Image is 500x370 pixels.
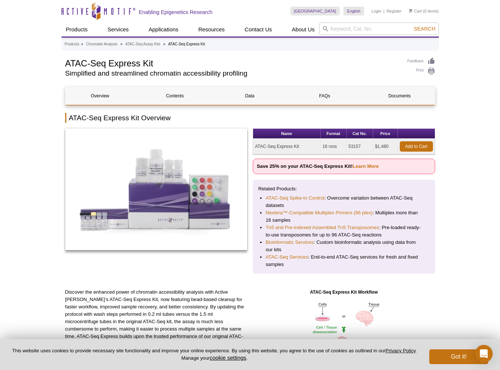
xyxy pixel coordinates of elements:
a: Privacy Policy [386,348,416,353]
a: Resources [194,23,229,37]
a: Tn5 and Pre-indexed Assembled Tn5 Transposomes [266,224,379,231]
a: Login [371,8,381,14]
a: Print [408,67,435,75]
p: This website uses cookies to provide necessary site functionality and improve your online experie... [12,347,417,362]
a: Documents [365,87,434,105]
td: 16 rxns [321,139,347,155]
h2: ATAC-Seq Express Kit Overview [65,113,435,123]
a: Contact Us [240,23,276,37]
a: Add to Cart [400,141,433,152]
a: Feedback [408,57,435,65]
input: Keyword, Cat. No. [319,23,439,35]
a: [GEOGRAPHIC_DATA] [290,7,340,15]
a: Contents [140,87,210,105]
a: ATAC-Seq Services [266,253,308,261]
button: cookie settings [210,355,246,361]
a: About Us [287,23,319,37]
li: : Pre-loaded ready-to-use transposomes for up to 96 ATAC-Seq reactions [266,224,422,239]
div: Open Intercom Messenger [475,345,493,363]
a: ATAC-Seq Spike-In Control [266,194,324,202]
a: ATAC-Seq Assay Kits [125,41,160,48]
a: Data [215,87,284,105]
li: : Multiplex more than 16 samples [266,209,422,224]
th: Format [321,129,347,139]
img: Your Cart [409,9,412,13]
button: Search [412,25,437,32]
img: ATAC-Seq Express Kit [65,128,248,250]
a: FAQs [290,87,359,105]
li: | [384,7,385,15]
td: ATAC-Seq Express Kit [253,139,321,155]
li: (0 items) [409,7,439,15]
a: Products [62,23,92,37]
a: Register [387,8,402,14]
td: $1,480 [373,139,398,155]
li: : Overcome variation between ATAC-Seq datasets [266,194,422,209]
a: Nextera™-Compatible Multiplex Primers (96 plex) [266,209,373,217]
a: Overview [66,87,135,105]
a: Products [65,41,79,48]
a: Learn More [353,163,379,169]
a: Chromatin Analysis [86,41,118,48]
li: : End-to-end ATAC-Seq services for fresh and fixed samples [266,253,422,268]
span: Search [414,26,435,32]
h2: Simplified and streamlined chromatin accessibility profiling [65,70,400,77]
strong: ATAC-Seq Express Kit Workflow [310,290,378,295]
li: ATAC-Seq Express Kit [168,42,205,46]
p: Discover the enhanced power of chromatin accessibility analysis with Active [PERSON_NAME]’s ATAC-... [65,288,248,355]
h1: ATAC-Seq Express Kit [65,57,400,68]
li: : Custom bioinformatic analysis using data from our kits [266,239,422,253]
a: Services [103,23,133,37]
p: Related Products: [258,185,430,193]
th: Name [253,129,321,139]
th: Cat No. [347,129,373,139]
li: » [81,42,83,46]
li: » [163,42,165,46]
td: 53157 [347,139,373,155]
a: Bioinformatic Services [266,239,314,246]
h2: Enabling Epigenetics Research [139,9,213,15]
li: » [120,42,123,46]
button: Got it! [429,349,488,364]
a: Cart [409,8,422,14]
a: English [343,7,364,15]
strong: Save 25% on your ATAC-Seq Express Kit! [257,163,379,169]
th: Price [373,129,398,139]
a: Applications [144,23,183,37]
